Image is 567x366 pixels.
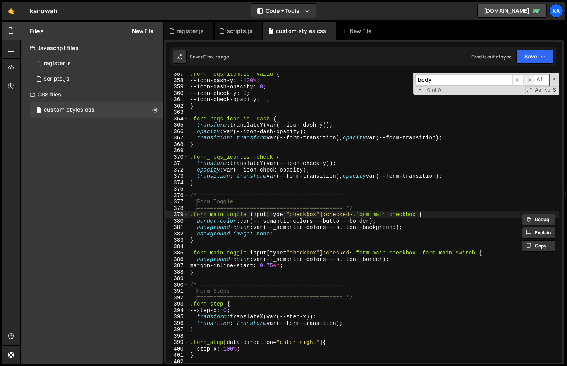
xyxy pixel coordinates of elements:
[166,359,189,365] div: 402
[166,288,189,295] div: 391
[534,86,542,94] span: CaseSensitive Search
[166,141,189,148] div: 368
[552,86,557,94] span: Search In Selection
[177,27,204,35] div: register.js
[2,2,21,20] a: 🤙
[30,56,163,71] div: 9382/20687.js
[166,326,189,333] div: 397
[166,339,189,346] div: 399
[166,320,189,327] div: 396
[166,90,189,97] div: 360
[549,4,563,18] a: Ka
[251,4,316,18] button: Code + Tools
[166,186,189,192] div: 375
[190,53,229,60] div: Saved
[166,160,189,167] div: 371
[522,214,555,225] button: Debug
[424,87,444,94] span: 0 of 0
[166,71,189,77] div: 357
[166,301,189,308] div: 393
[166,231,189,237] div: 382
[124,28,153,34] button: New File
[543,86,551,94] span: Whole Word Search
[30,6,57,15] div: kanowah
[166,308,189,314] div: 394
[166,224,189,231] div: 381
[416,86,424,94] span: Toggle Replace mode
[166,116,189,122] div: 364
[512,74,523,86] span: ​
[166,314,189,320] div: 395
[166,103,189,110] div: 362
[166,129,189,135] div: 366
[44,60,71,67] div: register.js
[166,218,189,225] div: 380
[166,96,189,103] div: 361
[30,102,163,118] div: 9382/20450.css
[166,269,189,276] div: 388
[166,295,189,301] div: 392
[166,211,189,218] div: 379
[477,4,547,18] a: [DOMAIN_NAME]
[415,74,512,86] input: Search for
[166,135,189,141] div: 367
[166,122,189,129] div: 365
[166,333,189,340] div: 398
[44,76,69,82] div: scripts.js
[166,256,189,263] div: 386
[166,250,189,256] div: 385
[30,71,163,87] div: 9382/24789.js
[166,244,189,250] div: 384
[342,27,375,35] div: New File
[166,205,189,212] div: 378
[166,180,189,186] div: 374
[166,148,189,154] div: 369
[166,199,189,205] div: 377
[166,84,189,90] div: 359
[166,167,189,174] div: 372
[276,27,326,35] div: custom-styles.css
[522,240,555,252] button: Copy
[471,53,512,60] div: Prod is out of sync
[166,282,189,289] div: 390
[166,237,189,244] div: 383
[525,86,533,94] span: RegExp Search
[21,87,163,102] div: CSS files
[166,77,189,84] div: 358
[166,173,189,180] div: 373
[166,352,189,359] div: 401
[516,50,554,64] button: Save
[204,53,229,60] div: 9 hours ago
[166,263,189,269] div: 387
[166,192,189,199] div: 376
[166,275,189,282] div: 389
[166,109,189,116] div: 363
[21,40,163,56] div: Javascript files
[166,154,189,161] div: 370
[30,27,44,35] h2: Files
[166,346,189,352] div: 400
[227,27,253,35] div: scripts.js
[522,227,555,239] button: Explain
[534,74,549,86] span: Alt-Enter
[523,74,534,86] span: ​
[44,107,94,113] div: custom-styles.css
